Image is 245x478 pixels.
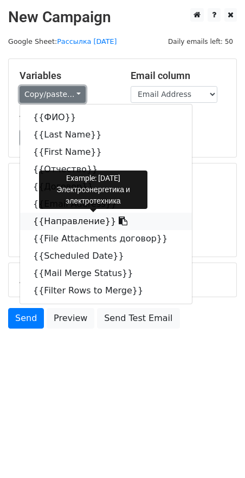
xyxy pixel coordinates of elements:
a: {{Scheduled Date}} [20,247,192,265]
small: Google Sheet: [8,37,117,45]
a: Copy/paste... [20,86,86,103]
a: {{Filter Rows to Merge}} [20,282,192,299]
a: {{ФИО}} [20,109,192,126]
a: {{Email Address}} [20,195,192,213]
a: Daily emails left: 50 [164,37,237,45]
a: {{Договор}} [20,178,192,195]
a: {{Направление}} [20,213,192,230]
h5: Email column [131,70,225,82]
a: {{First Name}} [20,143,192,161]
a: {{File Attachments договор}} [20,230,192,247]
a: Send Test Email [97,308,179,329]
a: {{Отчество}} [20,161,192,178]
a: Preview [47,308,94,329]
span: Daily emails left: 50 [164,36,237,48]
a: Send [8,308,44,329]
a: {{Last Name}} [20,126,192,143]
iframe: Chat Widget [191,426,245,478]
a: Рассылка [DATE] [57,37,117,45]
h5: Variables [20,70,114,82]
h2: New Campaign [8,8,237,27]
a: {{Mail Merge Status}} [20,265,192,282]
div: Example: [DATE] Электроэнергетика и электротехника [39,171,147,209]
div: Виджет чата [191,426,245,478]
